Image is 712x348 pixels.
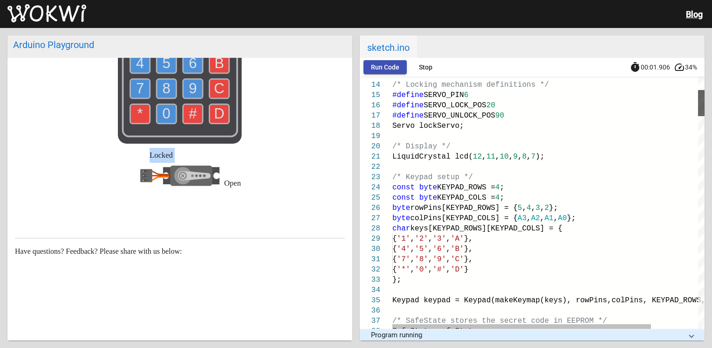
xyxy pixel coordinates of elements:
span: /* Locking mechanism definitions */ [392,81,549,89]
span: '4' [397,245,411,253]
span: Stop [419,63,432,71]
span: , [531,204,536,212]
span: #define [392,91,424,99]
div: 25 [360,193,380,203]
span: Run Code [371,63,399,71]
div: 34 [360,285,380,295]
span: sketch.ino [360,35,417,58]
div: 30 [360,244,380,254]
small: Locked [150,148,173,163]
div: Arduino Playground [13,39,347,50]
div: 18 [360,121,380,131]
span: 'B' [451,245,464,253]
span: , [482,153,486,161]
span: , [509,153,513,161]
span: 7 [531,153,536,161]
div: 15 [360,90,380,100]
span: LiquidCrystal lcd( [392,153,473,161]
span: rowPins[KEYPAD_ROWS] = { [410,204,517,212]
span: 4 [495,194,500,202]
span: '1' [397,235,411,243]
mat-expansion-panel-header: Program running [360,329,705,341]
div: 33 [360,275,380,285]
button: Stop [411,60,440,74]
span: , [446,235,451,243]
span: { [392,235,397,243]
span: , [446,245,451,253]
div: 20 [360,141,380,152]
span: '3' [432,235,446,243]
span: 'A' [451,235,464,243]
span: byte [419,194,437,202]
span: , [518,153,522,161]
span: ); [535,153,544,161]
span: '8' [415,255,428,264]
span: #define [392,101,424,110]
span: , [428,255,433,264]
span: KEYPAD_COLS = [437,194,495,202]
span: /* SafeState stores the secret code in EEPROM */ [392,317,607,325]
span: 00:01.906 [641,63,670,71]
span: '2' [415,235,428,243]
mat-icon: speed [674,62,685,73]
span: 11 [486,153,495,161]
span: , [428,235,433,243]
div: 28 [360,223,380,234]
span: }, [464,235,473,243]
span: { [392,245,397,253]
span: { [392,255,397,264]
span: 34% [685,64,705,70]
span: colPins[KEYPAD_COLS] = { [410,214,517,223]
span: ; [500,194,504,202]
span: byte [392,214,410,223]
span: , [446,265,451,274]
span: '#' [432,265,446,274]
span: #define [392,111,424,120]
span: char [392,224,410,233]
span: , [540,214,545,223]
div: 23 [360,172,380,182]
span: ; [500,183,504,192]
span: '0' [415,265,428,274]
span: Have questions? Feedback? Please share with us below: [15,247,182,255]
span: 20 [486,101,495,110]
span: '7' [397,255,411,264]
span: }; [549,204,558,212]
div: 29 [360,234,380,244]
span: 9 [513,153,518,161]
span: KEYPAD_ROWS = [437,183,495,192]
span: , [522,204,527,212]
span: 4 [527,204,531,212]
div: 26 [360,203,380,213]
span: keys[KEYPAD_ROWS][KEYPAD_COLS] = { [410,224,562,233]
span: , [554,214,558,223]
span: '5' [415,245,428,253]
span: 2 [545,204,549,212]
span: 'D' [451,265,464,274]
span: A2 [531,214,540,223]
div: 37 [360,316,380,326]
span: 5 [518,204,522,212]
span: , [410,265,415,274]
div: 21 [360,152,380,162]
span: const [392,194,415,202]
span: SERVO_UNLOCK_POS [424,111,495,120]
span: SERVO_LOCK_POS [424,101,486,110]
div: 38 [360,326,380,336]
span: A3 [518,214,527,223]
div: 24 [360,182,380,193]
div: 35 [360,295,380,306]
span: /* Keypad setup */ [392,173,473,181]
span: { [392,265,397,274]
span: , [428,265,433,274]
div: 32 [360,264,380,275]
div: 36 [360,306,380,316]
span: 12 [473,153,482,161]
span: A1 [544,214,553,223]
button: Run Code [363,60,407,74]
span: }; [392,276,401,284]
span: 3 [535,204,540,212]
small: Open [224,176,241,191]
span: , [410,245,415,253]
span: }, [464,245,473,253]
